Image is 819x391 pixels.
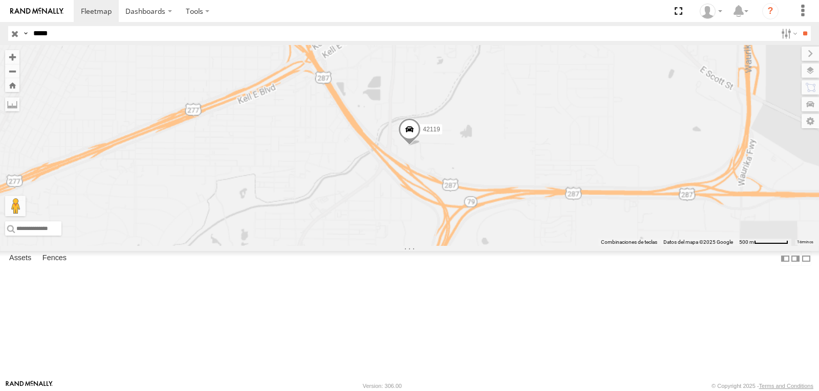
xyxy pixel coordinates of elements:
div: Version: 306.00 [363,383,402,389]
label: Map Settings [802,114,819,128]
a: Visit our Website [6,381,53,391]
span: 42119 [423,126,440,133]
label: Measure [5,97,19,111]
div: © Copyright 2025 - [712,383,813,389]
label: Dock Summary Table to the Right [790,251,801,266]
button: Zoom in [5,50,19,64]
img: rand-logo.svg [10,8,63,15]
a: Términos (se abre en una nueva pestaña) [797,240,813,244]
label: Dock Summary Table to the Left [780,251,790,266]
span: 500 m [739,239,754,245]
button: Escala del mapa: 500 m por 63 píxeles [736,239,791,246]
button: Zoom out [5,64,19,78]
span: Datos del mapa ©2025 Google [663,239,733,245]
a: Terms and Conditions [759,383,813,389]
div: Miguel Cantu [696,4,726,19]
button: Zoom Home [5,78,19,92]
label: Assets [4,251,36,266]
label: Hide Summary Table [801,251,811,266]
button: Arrastra al hombrecito al mapa para abrir Street View [5,196,26,216]
label: Search Filter Options [777,26,799,41]
button: Combinaciones de teclas [601,239,657,246]
label: Fences [37,251,72,266]
i: ? [762,3,779,19]
label: Search Query [21,26,30,41]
